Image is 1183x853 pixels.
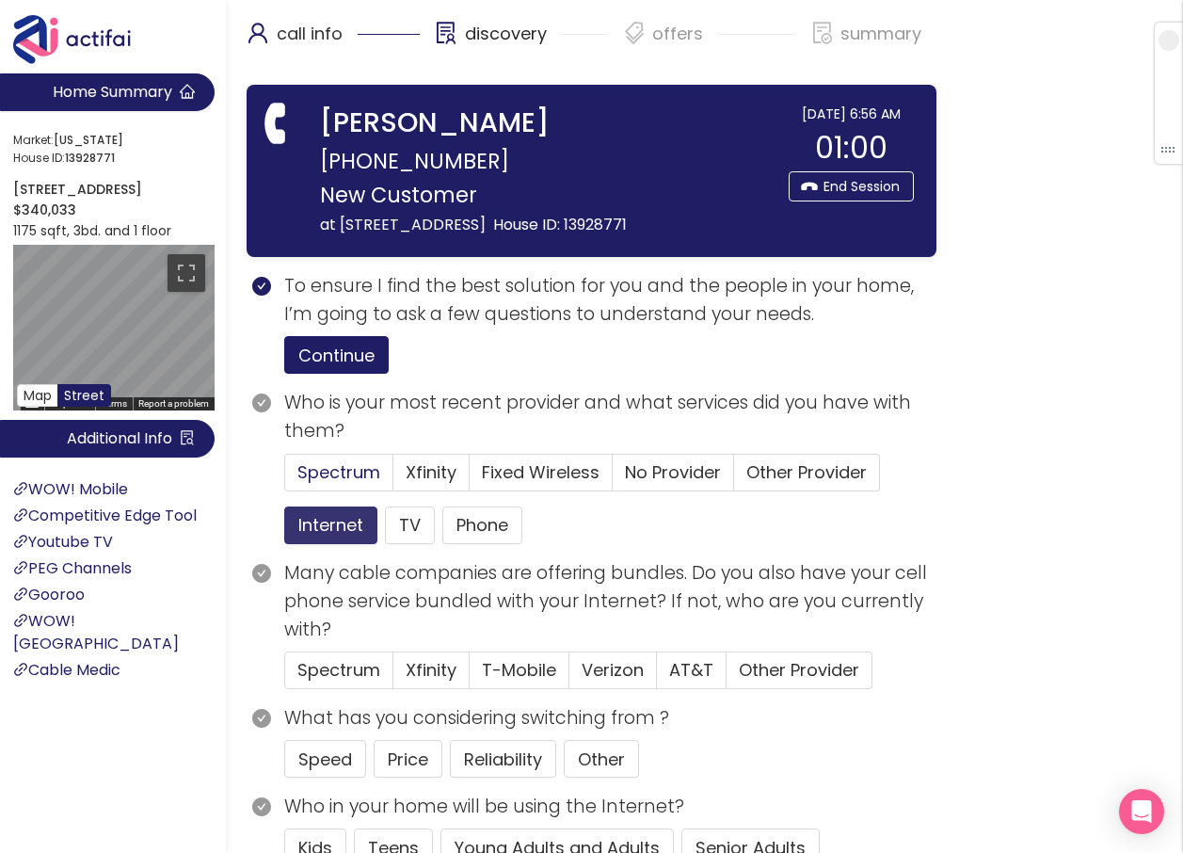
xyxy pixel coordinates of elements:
button: End Session [789,171,914,201]
a: Report a problem [138,398,209,409]
span: check-circle [252,394,271,412]
span: tags [623,22,646,44]
span: check-circle [252,277,271,296]
span: House ID: [13,150,209,168]
a: Competitive Edge Tool [13,505,197,526]
button: Toggle fullscreen view [168,254,205,292]
p: summary [840,19,921,49]
span: link [13,481,28,496]
span: Fixed Wireless [482,460,599,484]
span: check-circle [252,709,271,728]
button: Internet [284,507,377,544]
button: Reliability [450,740,556,778]
p: discovery [465,19,547,49]
p: offers [652,19,703,49]
span: link [13,613,28,628]
a: WOW! Mobile [13,478,128,500]
div: offers [622,19,795,66]
a: Cable Medic [13,659,120,681]
a: Youtube TV [13,531,113,553]
button: Phone [442,507,522,544]
p: call info [277,19,343,49]
span: Other Provider [739,658,859,682]
p: Who in your home will be using the Internet? [284,793,936,821]
span: link [13,662,28,677]
p: New Customer [320,179,779,212]
div: summary [810,19,921,66]
span: link [13,507,28,523]
a: Gooroo [13,584,85,605]
span: solution [435,22,457,44]
div: call info [247,19,420,66]
span: Market: [13,132,209,150]
span: link [13,560,28,575]
strong: $340,033 [13,201,76,219]
span: Map [24,386,52,405]
div: Street View [13,245,215,410]
p: To ensure I find the best solution for you and the people in your home, I’m going to ask a few qu... [284,272,936,329]
strong: 13928771 [65,150,115,166]
strong: [STREET_ADDRESS] [13,180,142,199]
button: Continue [284,336,389,374]
div: 01:00 [789,124,914,171]
span: Street [64,386,104,405]
div: discovery [435,19,608,66]
p: What has you considering switching from ? [284,704,936,732]
a: PEG Channels [13,557,132,579]
span: link [13,534,28,549]
span: check-circle [252,564,271,583]
span: Xfinity [406,658,456,682]
img: Actifai Logo [13,15,149,64]
span: Xfinity [406,460,456,484]
span: phone [258,104,297,143]
a: WOW! [GEOGRAPHIC_DATA] [13,610,179,654]
button: TV [385,507,435,544]
a: Terms (opens in new tab) [101,398,127,409]
span: Spectrum [297,658,380,682]
button: Speed [284,740,366,778]
span: AT&T [669,658,713,682]
span: at [STREET_ADDRESS] [320,214,486,235]
p: 1175 sqft, 3bd. and 1 floor [13,220,215,241]
span: link [13,587,28,602]
strong: [PERSON_NAME] [320,104,550,143]
span: No Provider [625,460,721,484]
span: Spectrum [297,460,380,484]
span: file-done [811,22,834,44]
span: House ID: 13928771 [493,214,627,235]
span: Other Provider [746,460,867,484]
strong: [US_STATE] [54,132,123,148]
div: Open Intercom Messenger [1119,789,1164,834]
div: Map [13,245,215,410]
button: Price [374,740,442,778]
div: [DATE] 6:56 AM [789,104,914,124]
span: Verizon [582,658,644,682]
span: T-Mobile [482,658,556,682]
span: check-circle [252,797,271,816]
p: Many cable companies are offering bundles. Do you also have your cell phone service bundled with ... [284,559,936,645]
p: Who is your most recent provider and what services did you have with them? [284,389,936,445]
button: Other [564,740,639,778]
span: [PHONE_NUMBER] [320,143,509,179]
span: user [247,22,269,44]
